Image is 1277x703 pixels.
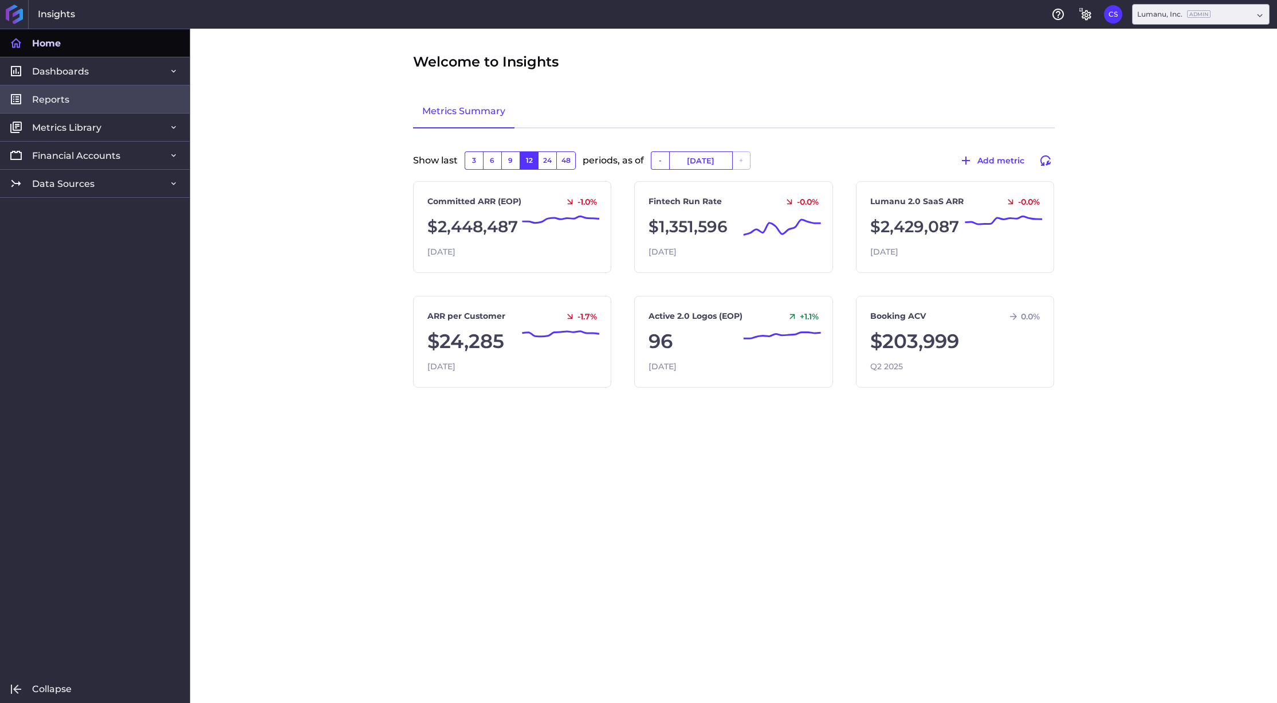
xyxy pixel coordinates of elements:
[32,93,69,106] span: Reports
[670,152,732,169] input: Select Date
[413,95,514,128] a: Metrics Summary
[427,196,521,208] a: Committed ARR (EOP)
[427,212,598,241] div: $2,448,487
[783,311,819,322] div: +1.1 %
[1187,10,1211,18] ins: Admin
[32,683,72,695] span: Collapse
[465,151,483,170] button: 3
[954,151,1030,170] button: Add metric
[649,310,742,322] a: Active 2.0 Logos (EOP)
[1004,311,1040,322] div: 0.0 %
[870,196,964,208] a: Lumanu 2.0 SaaS ARR
[413,151,1055,181] div: Show last periods, as of
[1132,4,1270,25] div: Dropdown select
[651,151,669,170] button: -
[32,37,61,49] span: Home
[556,151,576,170] button: 48
[1001,197,1040,207] div: -0.0 %
[32,150,120,162] span: Financial Accounts
[427,327,598,356] div: $24,285
[870,310,926,322] a: Booking ACV
[483,151,501,170] button: 6
[1137,9,1211,19] div: Lumanu, Inc.
[32,178,95,190] span: Data Sources
[501,151,520,170] button: 9
[538,151,556,170] button: 24
[560,311,597,322] div: -1.7 %
[1076,5,1095,24] button: General Settings
[413,52,559,72] span: Welcome to Insights
[32,65,89,77] span: Dashboards
[1104,5,1122,24] button: User Menu
[32,122,101,134] span: Metrics Library
[560,197,597,207] div: -1.0 %
[649,327,819,356] div: 96
[780,197,819,207] div: -0.0 %
[649,212,819,241] div: $1,351,596
[870,327,1040,356] div: $203,999
[427,310,505,322] a: ARR per Customer
[870,212,1040,241] div: $2,429,087
[1049,5,1067,24] button: Help
[520,151,538,170] button: 12
[649,196,722,208] a: Fintech Run Rate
